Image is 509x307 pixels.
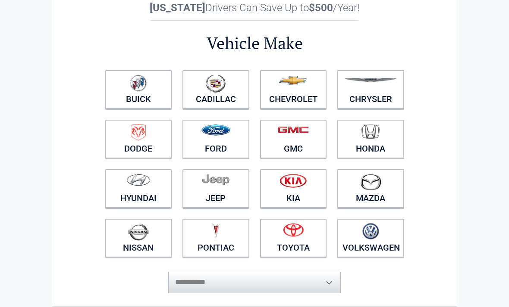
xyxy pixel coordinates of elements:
[182,169,249,208] a: Jeep
[150,2,205,14] b: [US_STATE]
[283,223,304,237] img: toyota
[337,169,404,208] a: Mazda
[211,223,220,239] img: pontiac
[182,219,249,257] a: Pontiac
[182,70,249,109] a: Cadillac
[206,74,226,93] img: cadillac
[260,120,327,158] a: GMC
[337,120,404,158] a: Honda
[100,32,409,54] h2: Vehicle Make
[280,174,307,188] img: kia
[128,223,149,241] img: nissan
[126,174,151,186] img: hyundai
[360,174,381,190] img: mazda
[202,174,229,186] img: jeep
[362,223,379,240] img: volkswagen
[105,120,172,158] a: Dodge
[260,169,327,208] a: Kia
[279,76,308,85] img: chevrolet
[260,219,327,257] a: Toyota
[105,219,172,257] a: Nissan
[100,2,409,14] h2: Drivers Can Save Up to /Year
[344,78,397,82] img: chrysler
[337,219,404,257] a: Volkswagen
[260,70,327,109] a: Chevrolet
[361,124,380,139] img: honda
[201,124,230,136] img: ford
[105,169,172,208] a: Hyundai
[105,70,172,109] a: Buick
[130,74,147,92] img: buick
[309,2,333,14] b: $500
[131,124,146,141] img: dodge
[277,126,309,133] img: gmc
[182,120,249,158] a: Ford
[337,70,404,109] a: Chrysler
